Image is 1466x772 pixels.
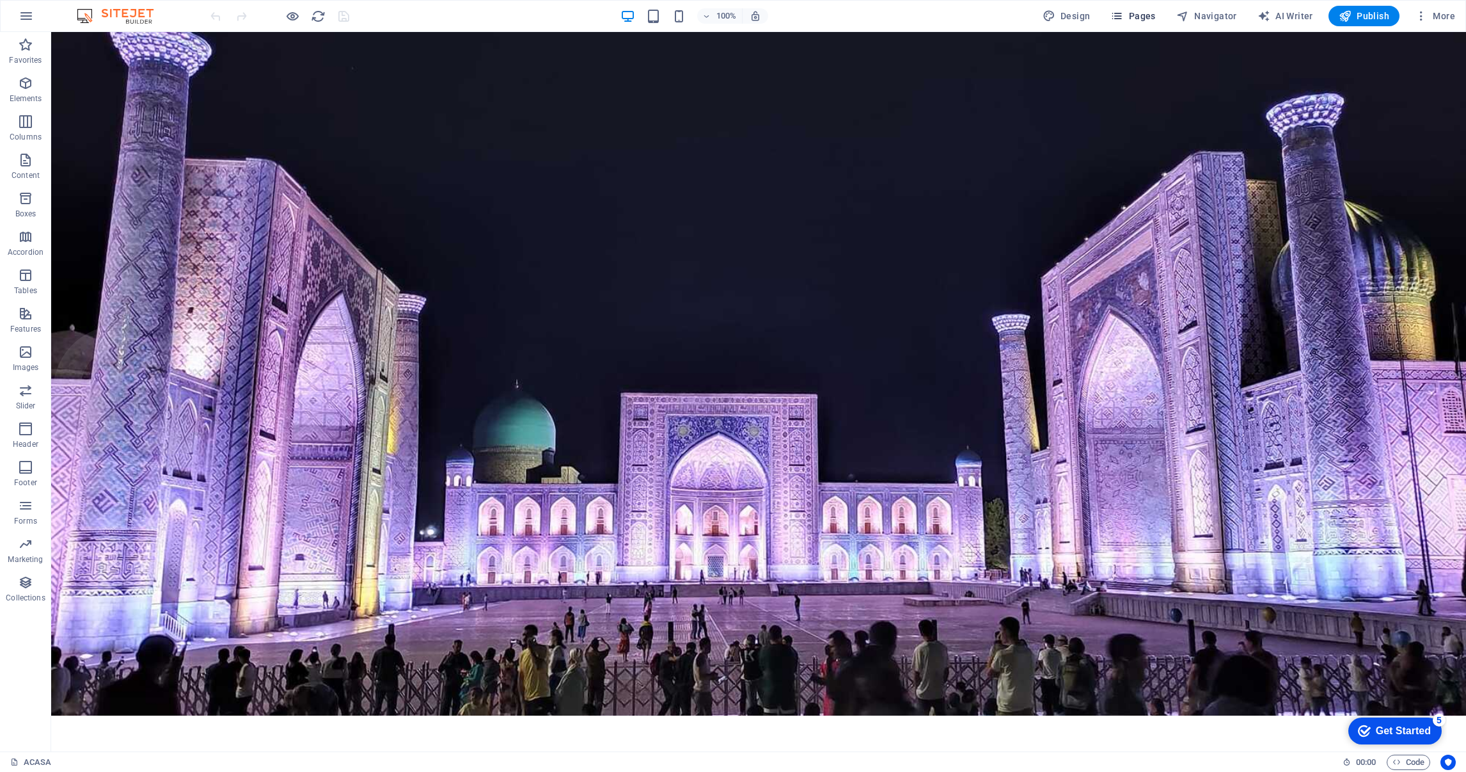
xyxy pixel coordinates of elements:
[1387,755,1430,770] button: Code
[1043,10,1091,22] span: Design
[697,8,743,24] button: 100%
[1037,6,1096,26] button: Design
[1176,10,1237,22] span: Navigator
[1343,755,1376,770] h6: Session time
[95,3,107,15] div: 5
[10,324,41,334] p: Features
[38,14,93,26] div: Get Started
[750,10,761,22] i: On resize automatically adjust zoom level to fit chosen device.
[311,9,326,24] i: Reload page
[1415,10,1455,22] span: More
[13,439,38,449] p: Header
[1252,6,1318,26] button: AI Writer
[14,478,37,488] p: Footer
[1356,755,1376,770] span: 00 00
[10,755,52,770] a: Click to cancel selection. Double-click to open Pages
[716,8,737,24] h6: 100%
[1339,10,1389,22] span: Publish
[13,362,39,373] p: Images
[1171,6,1242,26] button: Navigator
[1365,757,1367,767] span: :
[1392,755,1424,770] span: Code
[8,247,43,257] p: Accordion
[1037,6,1096,26] div: Design (Ctrl+Alt+Y)
[1110,10,1155,22] span: Pages
[14,516,37,526] p: Forms
[10,6,104,33] div: Get Started 5 items remaining, 0% complete
[1410,6,1460,26] button: More
[310,8,326,24] button: reload
[1440,755,1456,770] button: Usercentrics
[9,55,42,65] p: Favorites
[74,8,169,24] img: Editor Logo
[10,93,42,104] p: Elements
[12,170,40,181] p: Content
[10,132,42,142] p: Columns
[15,209,36,219] p: Boxes
[1328,6,1399,26] button: Publish
[1105,6,1160,26] button: Pages
[14,285,37,296] p: Tables
[16,401,36,411] p: Slider
[1257,10,1313,22] span: AI Writer
[6,593,45,603] p: Collections
[285,8,300,24] button: Click here to leave preview mode and continue editing
[8,554,43,565] p: Marketing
